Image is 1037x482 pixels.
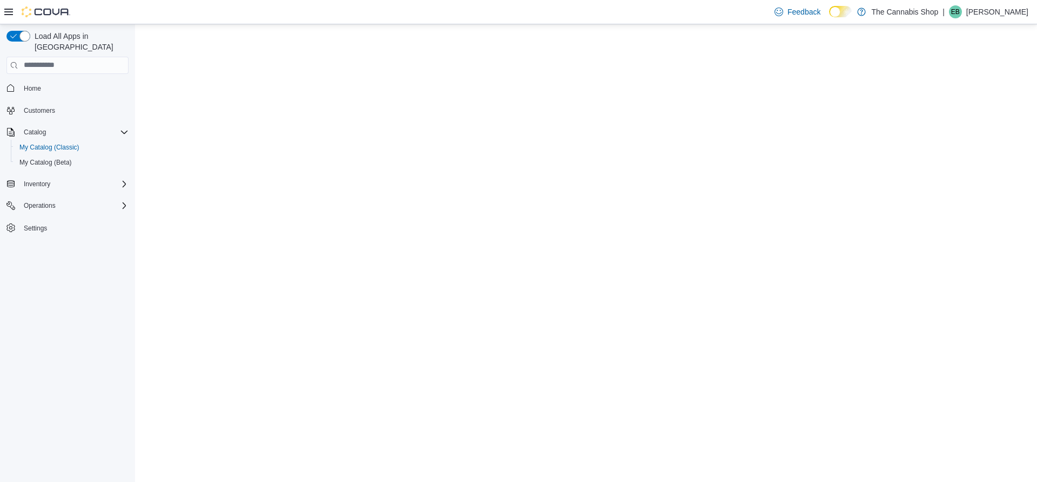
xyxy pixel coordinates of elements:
[19,178,55,191] button: Inventory
[15,141,84,154] a: My Catalog (Classic)
[19,199,129,212] span: Operations
[787,6,820,17] span: Feedback
[24,128,46,137] span: Catalog
[15,156,76,169] a: My Catalog (Beta)
[871,5,938,18] p: The Cannabis Shop
[24,201,56,210] span: Operations
[15,141,129,154] span: My Catalog (Classic)
[19,126,129,139] span: Catalog
[2,198,133,213] button: Operations
[19,222,51,235] a: Settings
[19,104,59,117] a: Customers
[19,158,72,167] span: My Catalog (Beta)
[2,125,133,140] button: Catalog
[829,6,852,17] input: Dark Mode
[24,106,55,115] span: Customers
[2,80,133,96] button: Home
[19,199,60,212] button: Operations
[2,103,133,118] button: Customers
[19,104,129,117] span: Customers
[30,31,129,52] span: Load All Apps in [GEOGRAPHIC_DATA]
[951,5,960,18] span: EB
[966,5,1028,18] p: [PERSON_NAME]
[22,6,70,17] img: Cova
[11,155,133,170] button: My Catalog (Beta)
[770,1,825,23] a: Feedback
[19,126,50,139] button: Catalog
[19,82,129,95] span: Home
[11,140,133,155] button: My Catalog (Classic)
[15,156,129,169] span: My Catalog (Beta)
[24,224,47,233] span: Settings
[19,82,45,95] a: Home
[949,5,962,18] div: Ellen Bubb
[942,5,945,18] p: |
[19,143,79,152] span: My Catalog (Classic)
[6,76,129,264] nav: Complex example
[24,84,41,93] span: Home
[2,220,133,235] button: Settings
[19,178,129,191] span: Inventory
[19,221,129,234] span: Settings
[2,176,133,192] button: Inventory
[24,180,50,188] span: Inventory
